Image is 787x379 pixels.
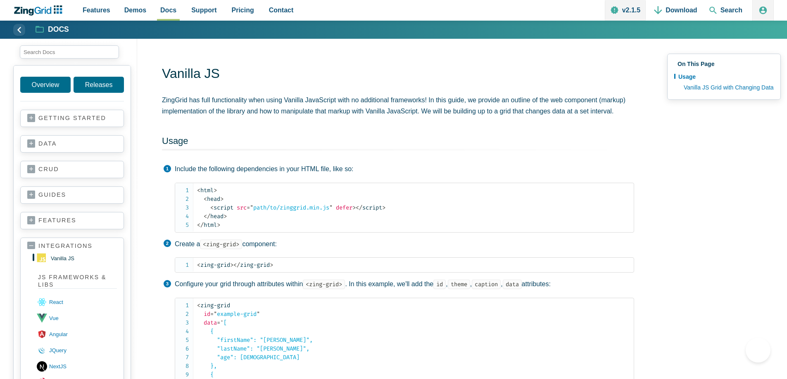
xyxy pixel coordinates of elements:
[37,294,117,310] a: react
[210,311,214,318] span: =
[257,311,260,318] span: "
[27,217,117,225] a: features
[162,136,188,146] a: Usage
[232,5,254,16] span: Pricing
[162,65,634,84] h1: Vanilla JS
[204,319,217,326] span: data
[356,204,362,211] span: </
[356,204,382,211] span: script
[448,280,470,289] code: theme
[233,261,240,268] span: </
[38,273,117,289] strong: Js Frameworks & Libs
[250,204,253,211] span: "
[36,25,69,35] a: Docs
[382,204,385,211] span: >
[220,195,223,202] span: >
[162,94,634,117] p: ZingGrid has full functionality when using Vanilla JavaScript with no additional frameworks! In t...
[214,311,217,318] span: "
[204,195,220,202] span: head
[329,204,333,211] span: "
[27,191,117,199] a: guides
[352,204,356,211] span: >
[197,221,217,228] span: html
[197,187,200,194] span: <
[27,114,117,122] a: getting started
[433,280,446,289] code: id
[197,302,230,309] span: zing-grid
[48,26,69,33] strong: Docs
[220,319,223,326] span: '
[233,261,270,268] span: zing-grid
[37,342,117,358] a: JQuery
[20,45,119,59] input: search input
[37,326,117,342] a: angular
[269,5,294,16] span: Contact
[204,213,223,220] span: head
[27,165,117,174] a: crud
[191,5,216,16] span: Support
[210,311,260,318] span: example-grid
[223,213,227,220] span: >
[124,5,146,16] span: Demos
[74,77,124,93] a: Releases
[204,213,210,220] span: </
[303,280,345,289] code: <zing-grid>
[160,5,176,16] span: Docs
[197,261,200,268] span: <
[210,204,214,211] span: <
[175,279,634,290] p: Configure your grid through attributes within . In this example, we'll add the , , , attributes:
[37,310,117,326] a: vue
[200,240,242,249] code: <zing-grid>
[336,204,352,211] span: defer
[197,302,200,309] span: <
[237,204,247,211] span: src
[13,5,67,16] a: ZingChart Logo. Click to return to the homepage
[214,187,217,194] span: >
[217,319,220,326] span: =
[197,261,230,268] span: zing-grid
[247,204,333,211] span: path/to/zinggrid.min.js
[27,242,117,250] a: integrations
[503,280,522,289] code: data
[37,358,117,374] a: nextJS
[210,204,233,211] span: script
[746,338,770,363] iframe: Toggle Customer Support
[175,164,634,174] p: Include the following dependencies in your HTML file, like so:
[680,82,774,93] a: Vanilla JS Grid with Changing Data
[197,221,204,228] span: </
[83,5,110,16] span: Features
[175,239,634,250] p: Create a component:
[197,187,214,194] span: html
[674,71,774,82] a: Usage
[204,311,210,318] span: id
[472,280,501,289] code: caption
[37,252,117,265] a: vanilla JS
[230,261,233,268] span: >
[204,195,207,202] span: <
[27,140,117,148] a: data
[217,221,220,228] span: >
[247,204,250,211] span: =
[20,77,71,93] a: Overview
[270,261,273,268] span: >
